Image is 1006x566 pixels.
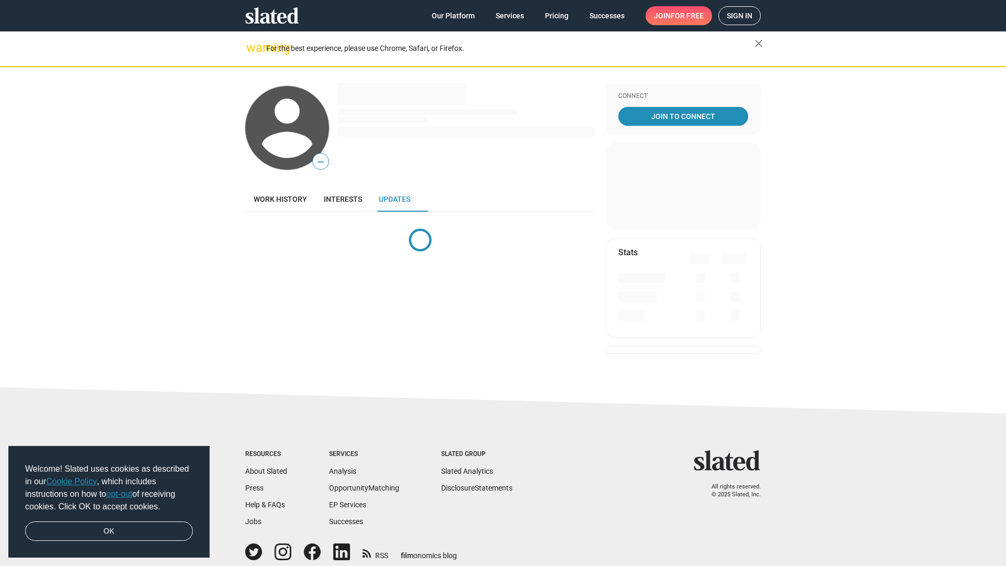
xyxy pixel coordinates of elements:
a: Press [245,484,264,492]
span: Interests [324,195,362,203]
div: Services [329,450,399,459]
a: Jobs [245,517,261,526]
a: Slated Analytics [441,467,493,475]
a: Interests [315,187,370,212]
div: Slated Group [441,450,512,459]
a: Work history [245,187,315,212]
span: for free [671,6,704,25]
span: Join To Connect [620,107,746,126]
div: Connect [618,92,748,101]
div: Resources [245,450,287,459]
a: dismiss cookie message [25,521,193,541]
span: film [401,551,413,560]
a: DisclosureStatements [441,484,512,492]
a: Cookie Policy [46,477,97,486]
div: For the best experience, please use Chrome, Safari, or Firefox. [266,41,754,56]
mat-card-title: Stats [618,247,638,258]
a: filmonomics blog [401,542,457,561]
p: All rights reserved. © 2025 Slated, Inc. [701,483,761,498]
a: Services [487,6,532,25]
a: About Slated [245,467,287,475]
a: EP Services [329,500,366,509]
a: Pricing [537,6,577,25]
span: Work history [254,195,307,203]
a: Analysis [329,467,356,475]
span: — [313,155,329,169]
span: Our Platform [432,6,475,25]
a: Successes [581,6,633,25]
a: OpportunityMatching [329,484,399,492]
div: cookieconsent [8,446,210,558]
span: Successes [589,6,625,25]
a: opt-out [106,489,133,498]
span: Pricing [545,6,568,25]
a: Help & FAQs [245,500,285,509]
span: Welcome! Slated uses cookies as described in our , which includes instructions on how to of recei... [25,463,193,513]
a: Join To Connect [618,107,748,126]
span: Join [654,6,704,25]
a: Joinfor free [646,6,712,25]
a: Updates [370,187,419,212]
a: Sign in [718,6,761,25]
a: RSS [363,545,388,561]
span: Services [496,6,524,25]
a: Successes [329,517,363,526]
span: Sign in [727,7,752,25]
a: Our Platform [423,6,483,25]
span: Updates [379,195,410,203]
mat-icon: close [752,37,765,50]
mat-icon: warning [246,41,259,54]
